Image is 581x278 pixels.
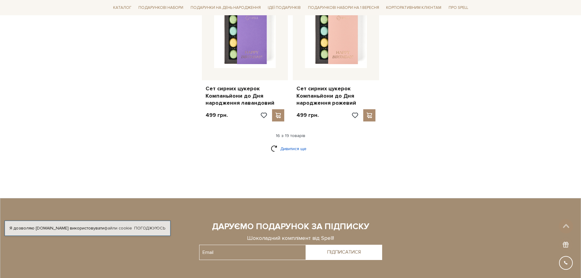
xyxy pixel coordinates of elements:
[296,112,319,119] p: 499 грн.
[136,3,186,13] a: Подарункові набори
[188,3,263,13] a: Подарунки на День народження
[104,226,132,231] a: файли cookie
[296,85,375,107] a: Сет сирних цукерок Компаньйони до Дня народження рожевий
[271,143,310,154] a: Дивитися ще
[206,85,285,107] a: Сет сирних цукерок Компаньйони до Дня народження лавандовий
[265,3,303,13] a: Ідеї подарунків
[5,226,170,231] div: Я дозволяю [DOMAIN_NAME] використовувати
[306,2,382,13] a: Подарункові набори на 1 Вересня
[384,2,444,13] a: Корпоративним клієнтам
[111,3,134,13] a: Каталог
[446,3,471,13] a: Про Spell
[206,112,228,119] p: 499 грн.
[108,133,473,139] div: 16 з 19 товарів
[134,226,165,231] a: Погоджуюсь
